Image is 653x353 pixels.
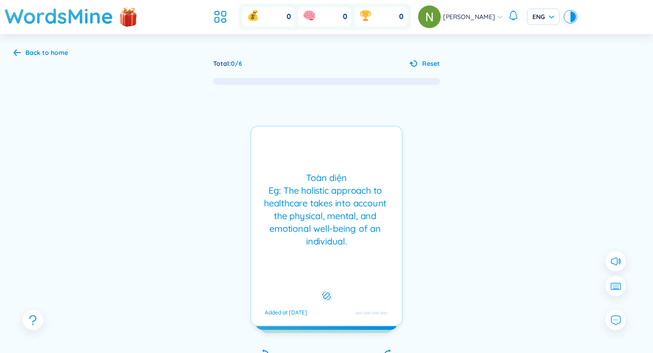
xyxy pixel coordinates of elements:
[119,3,137,30] img: flashSalesIcon.a7f4f837.png
[532,12,554,21] span: ENG
[418,5,443,28] a: avatar
[422,59,440,69] span: Reset
[409,59,440,69] button: Reset
[399,12,404,22] span: 0
[25,48,68,58] div: Back to home
[256,172,397,248] div: Toàn diện Eg: The holistic approach to healthcare takes into account the physical, mental, and em...
[418,5,441,28] img: avatar
[287,12,291,22] span: 0
[23,310,43,330] button: question
[213,59,231,68] span: Total :
[27,314,39,326] span: question
[14,49,68,58] a: Back to home
[443,12,495,22] span: [PERSON_NAME]
[265,309,307,316] div: Added at [DATE]
[343,12,347,22] span: 0
[231,59,242,68] span: 0 / 6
